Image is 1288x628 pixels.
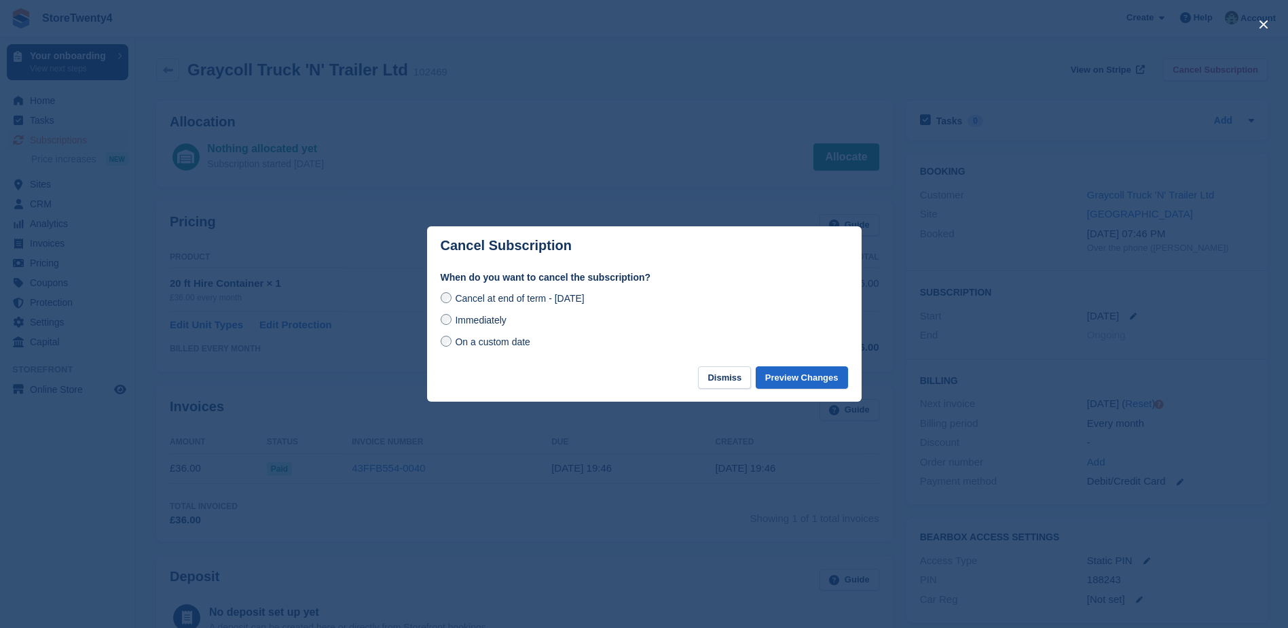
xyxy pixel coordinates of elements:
[1253,14,1274,35] button: close
[756,366,848,389] button: Preview Changes
[441,336,452,347] input: On a custom date
[441,314,452,325] input: Immediately
[455,315,506,326] span: Immediately
[441,271,848,285] label: When do you want to cancel the subscription?
[441,292,452,303] input: Cancel at end of term - [DATE]
[698,366,751,389] button: Dismiss
[455,293,584,304] span: Cancel at end of term - [DATE]
[455,336,530,347] span: On a custom date
[441,238,572,254] p: Cancel Subscription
